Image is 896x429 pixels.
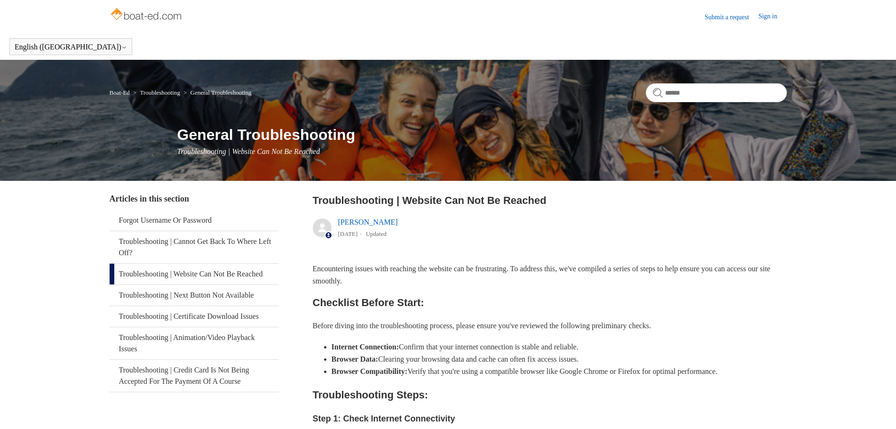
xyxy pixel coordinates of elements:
a: Troubleshooting | Next Button Not Available [110,285,279,306]
h1: General Troubleshooting [177,123,787,146]
strong: Browser Compatibility: [332,367,408,375]
li: Confirm that your internet connection is stable and reliable. [332,341,787,353]
a: Troubleshooting | Certificate Download Issues [110,306,279,327]
a: [PERSON_NAME] [338,218,398,226]
button: English ([GEOGRAPHIC_DATA]) [15,43,127,51]
li: General Troubleshooting [182,89,251,96]
a: Troubleshooting | Credit Card Is Not Being Accepted For The Payment Of A Course [110,360,279,392]
span: Articles in this section [110,194,189,203]
p: Encountering issues with reaching the website can be frustrating. To address this, we've compiled... [313,263,787,287]
li: Updated [366,230,387,237]
img: Boat-Ed Help Center home page [110,6,184,24]
li: Clearing your browsing data and cache can often fix access issues. [332,353,787,365]
li: Boat-Ed [110,89,132,96]
a: Troubleshooting [140,89,180,96]
time: 03/15/2024, 15:11 [338,230,358,237]
a: Submit a request [705,12,758,22]
a: Troubleshooting | Website Can Not Be Reached [110,264,279,284]
a: General Troubleshooting [190,89,252,96]
a: Sign in [758,11,786,23]
h2: Troubleshooting | Website Can Not Be Reached [313,193,787,208]
span: Troubleshooting | Website Can Not Be Reached [177,147,320,155]
h2: Troubleshooting Steps: [313,387,787,403]
h2: Checklist Before Start: [313,294,787,311]
a: Forgot Username Or Password [110,210,279,231]
li: Verify that you're using a compatible browser like Google Chrome or Firefox for optimal performance. [332,365,787,378]
p: Before diving into the troubleshooting process, please ensure you've reviewed the following preli... [313,320,787,332]
li: Troubleshooting [131,89,182,96]
input: Search [646,83,787,102]
a: Boat-Ed [110,89,130,96]
a: Troubleshooting | Cannot Get Back To Where Left Off? [110,231,279,263]
strong: Internet Connection: [332,343,399,351]
h3: Step 1: Check Internet Connectivity [313,412,787,426]
strong: Browser Data: [332,355,378,363]
a: Troubleshooting | Animation/Video Playback Issues [110,327,279,359]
